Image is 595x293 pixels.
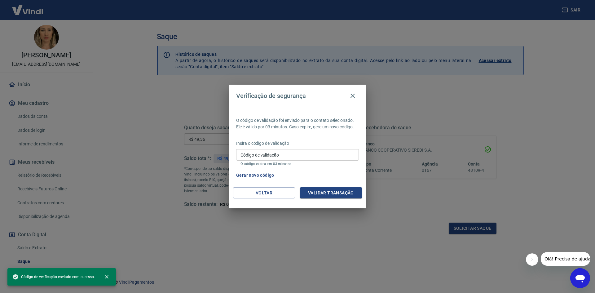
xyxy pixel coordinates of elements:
iframe: Fechar mensagem [526,253,538,266]
p: O código expira em 03 minutos. [240,162,355,166]
button: close [100,270,113,284]
p: Insira o código de validação [236,140,359,147]
button: Voltar [233,187,295,199]
iframe: Botão para abrir a janela de mensagens [570,268,590,288]
p: O código de validação foi enviado para o contato selecionado. Ele é válido por 03 minutos. Caso e... [236,117,359,130]
span: Código de verificação enviado com sucesso. [12,274,95,280]
button: Validar transação [300,187,362,199]
h4: Verificação de segurança [236,92,306,100]
button: Gerar novo código [234,170,277,181]
span: Olá! Precisa de ajuda? [4,4,52,9]
iframe: Mensagem da empresa [541,252,590,266]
